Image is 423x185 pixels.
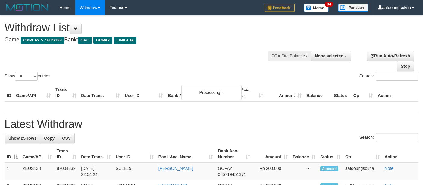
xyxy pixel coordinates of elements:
span: OXPLAY > ZEUS138 [21,37,64,44]
th: Game/API [14,84,53,101]
span: Copy 085719451371 to clipboard [218,172,246,177]
label: Show entries [5,72,50,81]
th: Status: activate to sort column ascending [318,145,343,163]
span: Copy [44,136,55,141]
input: Search: [376,133,418,142]
img: Button%20Memo.svg [304,4,329,12]
th: Bank Acc. Name: activate to sort column ascending [156,145,215,163]
th: Status [332,84,351,101]
th: Trans ID [53,84,79,101]
img: Feedback.jpg [265,4,295,12]
a: Copy [40,133,58,143]
th: Trans ID: activate to sort column ascending [54,145,79,163]
td: Rp 200,000 [252,163,290,180]
a: Stop [397,61,414,71]
div: PGA Site Balance / [268,51,311,61]
th: Op [351,84,375,101]
th: Action [375,84,418,101]
td: - [290,163,318,180]
th: Balance: activate to sort column ascending [290,145,318,163]
span: LINKAJA [114,37,136,44]
th: Game/API: activate to sort column ascending [20,145,54,163]
span: OVO [78,37,92,44]
h1: Withdraw List [5,22,276,34]
input: Search: [376,72,418,81]
th: ID [5,84,14,101]
span: CSV [62,136,71,141]
td: SULE19 [113,163,156,180]
th: Bank Acc. Name [165,84,227,101]
th: Bank Acc. Number: activate to sort column ascending [215,145,252,163]
a: CSV [58,133,75,143]
th: ID: activate to sort column descending [5,145,20,163]
span: None selected [315,54,343,58]
td: 1 [5,163,20,180]
th: Bank Acc. Number [227,84,265,101]
th: Action [382,145,418,163]
button: None selected [311,51,351,61]
td: [DATE] 22:54:24 [79,163,113,180]
h4: Game: Bank: [5,37,276,43]
span: 34 [325,2,333,7]
td: ZEUS138 [20,163,54,180]
a: Run Auto-Refresh [367,51,414,61]
div: Processing... [181,85,242,100]
span: Show 25 rows [8,136,36,141]
th: Op: activate to sort column ascending [343,145,382,163]
label: Search: [359,72,418,81]
a: [PERSON_NAME] [158,166,193,171]
td: 87004832 [54,163,79,180]
a: Show 25 rows [5,133,40,143]
th: Balance [304,84,332,101]
th: Date Trans. [79,84,122,101]
img: MOTION_logo.png [5,3,50,12]
a: Note [384,166,393,171]
th: Date Trans.: activate to sort column ascending [79,145,113,163]
td: aafdoungsokna [343,163,382,180]
th: Amount: activate to sort column ascending [252,145,290,163]
span: GOPAY [218,166,232,171]
select: Showentries [15,72,38,81]
th: Amount [265,84,304,101]
th: User ID [122,84,165,101]
span: Accepted [320,166,338,171]
h1: Latest Withdraw [5,118,418,130]
th: User ID: activate to sort column ascending [113,145,156,163]
label: Search: [359,133,418,142]
span: GOPAY [93,37,112,44]
img: panduan.png [338,4,368,12]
